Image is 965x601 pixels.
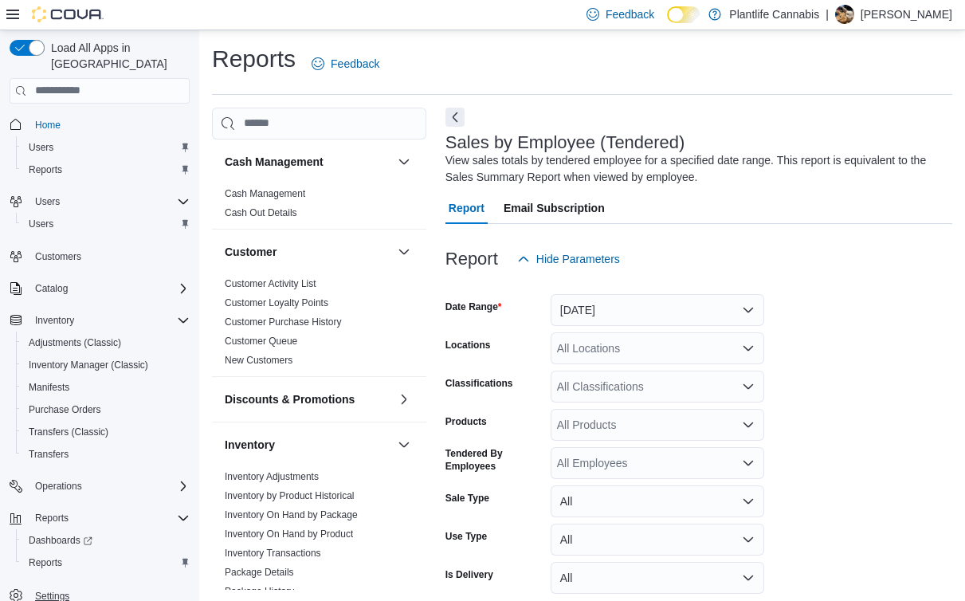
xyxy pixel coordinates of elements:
[551,294,764,326] button: [DATE]
[16,332,196,354] button: Adjustments (Classic)
[22,138,60,157] a: Users
[225,278,316,289] a: Customer Activity List
[29,381,69,394] span: Manifests
[16,136,196,159] button: Users
[22,355,190,375] span: Inventory Manager (Classic)
[29,192,66,211] button: Users
[29,279,190,298] span: Catalog
[29,116,67,135] a: Home
[225,547,321,560] span: Inventory Transactions
[225,207,297,218] a: Cash Out Details
[225,437,275,453] h3: Inventory
[225,297,328,309] span: Customer Loyalty Points
[225,509,358,521] span: Inventory On Hand by Package
[22,355,155,375] a: Inventory Manager (Classic)
[29,141,53,154] span: Users
[225,528,353,540] span: Inventory On Hand by Product
[29,448,69,461] span: Transfers
[22,214,60,234] a: Users
[606,6,654,22] span: Feedback
[225,471,319,482] a: Inventory Adjustments
[742,418,755,431] button: Open list of options
[29,509,190,528] span: Reports
[742,457,755,469] button: Open list of options
[22,214,190,234] span: Users
[225,489,355,502] span: Inventory by Product Historical
[445,377,513,390] label: Classifications
[225,316,342,328] span: Customer Purchase History
[35,119,61,132] span: Home
[29,311,190,330] span: Inventory
[225,566,294,579] span: Package Details
[225,244,277,260] h3: Customer
[225,154,391,170] button: Cash Management
[16,354,196,376] button: Inventory Manager (Classic)
[3,277,196,300] button: Catalog
[445,108,465,127] button: Next
[212,184,426,229] div: Cash Management
[394,152,414,171] button: Cash Management
[225,277,316,290] span: Customer Activity List
[551,562,764,594] button: All
[212,43,296,75] h1: Reports
[861,5,952,24] p: [PERSON_NAME]
[225,509,358,520] a: Inventory On Hand by Package
[225,437,391,453] button: Inventory
[16,421,196,443] button: Transfers (Classic)
[835,5,854,24] div: Sammi Lane
[394,242,414,261] button: Customer
[29,192,190,211] span: Users
[3,309,196,332] button: Inventory
[225,528,353,540] a: Inventory On Hand by Product
[22,333,127,352] a: Adjustments (Classic)
[29,556,62,569] span: Reports
[16,213,196,235] button: Users
[225,336,297,347] a: Customer Queue
[29,477,88,496] button: Operations
[551,485,764,517] button: All
[22,531,190,550] span: Dashboards
[536,251,620,267] span: Hide Parameters
[225,244,391,260] button: Customer
[305,48,386,80] a: Feedback
[29,163,62,176] span: Reports
[667,23,668,24] span: Dark Mode
[32,6,104,22] img: Cova
[29,477,190,496] span: Operations
[445,249,498,269] h3: Report
[225,187,305,200] span: Cash Management
[22,333,190,352] span: Adjustments (Classic)
[445,568,493,581] label: Is Delivery
[22,160,69,179] a: Reports
[212,274,426,376] div: Customer
[225,548,321,559] a: Inventory Transactions
[225,391,355,407] h3: Discounts & Promotions
[225,297,328,308] a: Customer Loyalty Points
[16,376,196,399] button: Manifests
[225,355,292,366] a: New Customers
[35,314,74,327] span: Inventory
[22,400,108,419] a: Purchase Orders
[35,512,69,524] span: Reports
[29,359,148,371] span: Inventory Manager (Classic)
[3,507,196,529] button: Reports
[35,195,60,208] span: Users
[445,447,544,473] label: Tendered By Employees
[445,492,489,505] label: Sale Type
[22,553,69,572] a: Reports
[29,426,108,438] span: Transfers (Classic)
[29,509,75,528] button: Reports
[445,339,491,352] label: Locations
[22,553,190,572] span: Reports
[29,336,121,349] span: Adjustments (Classic)
[225,154,324,170] h3: Cash Management
[394,390,414,409] button: Discounts & Promotions
[29,279,74,298] button: Catalog
[331,56,379,72] span: Feedback
[16,399,196,421] button: Purchase Orders
[22,160,190,179] span: Reports
[225,585,294,598] span: Package History
[22,422,190,442] span: Transfers (Classic)
[445,415,487,428] label: Products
